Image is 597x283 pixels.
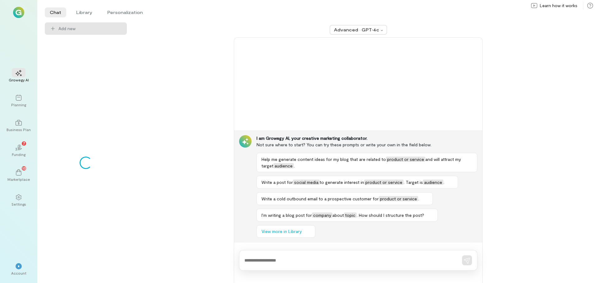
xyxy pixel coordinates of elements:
button: Help me generate content ideas for my blog that are related toproduct or serviceand will attract ... [257,153,477,172]
div: I am Growegy AI, your creative marketing collaborator. [257,135,477,141]
a: Business Plan [7,115,30,137]
div: Marketplace [7,177,30,182]
span: audience [273,163,294,168]
a: Growegy AI [7,65,30,87]
span: . [418,196,419,201]
div: Settings [12,202,26,207]
span: View more in Library [261,228,302,235]
span: company [312,212,332,218]
div: Funding [12,152,25,157]
span: 7 [23,140,25,146]
button: View more in Library [257,225,315,238]
span: audience [423,180,443,185]
span: 13 [22,165,26,171]
span: Add new [58,25,76,32]
span: product or service [379,196,418,201]
li: Library [71,7,97,17]
a: Planning [7,90,30,112]
a: Funding [7,139,30,162]
span: social media [293,180,320,185]
div: Not sure where to start? You can try these prompts or write your own in the field below. [257,141,477,148]
a: Settings [7,189,30,212]
a: Marketplace [7,164,30,187]
span: to generate interest in [320,180,364,185]
div: Account [11,271,26,276]
span: . [294,163,295,168]
span: I’m writing a blog post for [261,212,312,218]
span: Help me generate content ideas for my blog that are related to [261,157,386,162]
div: Planning [11,102,26,107]
span: Write a post for [261,180,293,185]
button: Write a post forsocial mediato generate interest inproduct or service. Target isaudience. [257,176,458,189]
div: Advanced · GPT‑4o [334,27,379,33]
span: . How should I structure the post? [357,212,424,218]
div: Business Plan [7,127,31,132]
span: . [443,180,444,185]
span: product or service [386,157,425,162]
div: Growegy AI [9,77,29,82]
span: Write a cold outbound email to a prospective customer for [261,196,379,201]
span: about [332,212,344,218]
span: Learn how it works [540,2,577,9]
div: *Account [7,258,30,281]
li: Chat [45,7,66,17]
li: Personalization [102,7,148,17]
button: I’m writing a blog post forcompanyabouttopic. How should I structure the post? [257,209,438,221]
span: . Target is [404,180,423,185]
span: product or service [364,180,404,185]
button: Write a cold outbound email to a prospective customer forproduct or service. [257,192,433,205]
span: topic [344,212,357,218]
